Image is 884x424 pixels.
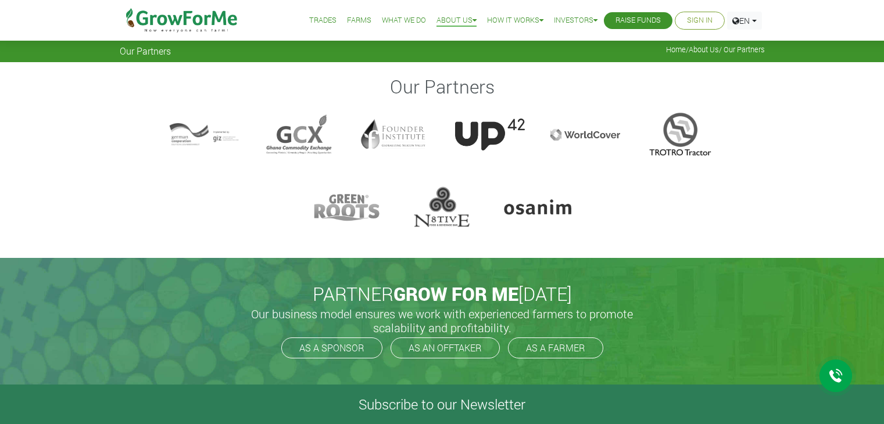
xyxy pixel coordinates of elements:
a: Farms [347,15,371,27]
h2: PARTNER [DATE] [124,283,760,305]
a: About Us [436,15,477,27]
a: AS A FARMER [508,337,603,358]
h4: Subscribe to our Newsletter [15,396,869,413]
h2: Our Partners [121,76,763,98]
a: AS A SPONSOR [281,337,382,358]
span: / / Our Partners [666,45,765,54]
a: Raise Funds [615,15,661,27]
span: GROW FOR ME [393,281,518,306]
a: Trades [309,15,337,27]
a: AS AN OFFTAKER [391,337,500,358]
a: How it Works [487,15,543,27]
h5: Our business model ensures we work with experienced farmers to promote scalability and profitabil... [239,307,646,335]
a: Home [666,45,686,54]
a: Investors [554,15,597,27]
a: Sign In [687,15,713,27]
a: About Us [689,45,719,54]
span: Our Partners [120,45,171,56]
a: What We Do [382,15,426,27]
a: EN [727,12,762,30]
